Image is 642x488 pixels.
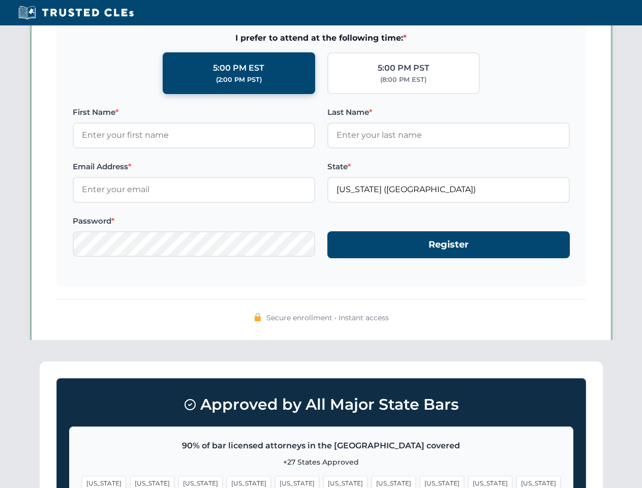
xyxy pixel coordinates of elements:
[73,177,315,202] input: Enter your email
[73,106,315,118] label: First Name
[327,123,570,148] input: Enter your last name
[378,62,430,75] div: 5:00 PM PST
[216,75,262,85] div: (2:00 PM PST)
[73,215,315,227] label: Password
[327,231,570,258] button: Register
[254,313,262,321] img: 🔒
[327,161,570,173] label: State
[82,456,561,468] p: +27 States Approved
[15,5,137,20] img: Trusted CLEs
[266,312,389,323] span: Secure enrollment • Instant access
[73,161,315,173] label: Email Address
[327,177,570,202] input: Florida (FL)
[213,62,264,75] div: 5:00 PM EST
[380,75,426,85] div: (8:00 PM EST)
[82,439,561,452] p: 90% of bar licensed attorneys in the [GEOGRAPHIC_DATA] covered
[73,32,570,45] span: I prefer to attend at the following time:
[69,391,573,418] h3: Approved by All Major State Bars
[327,106,570,118] label: Last Name
[73,123,315,148] input: Enter your first name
